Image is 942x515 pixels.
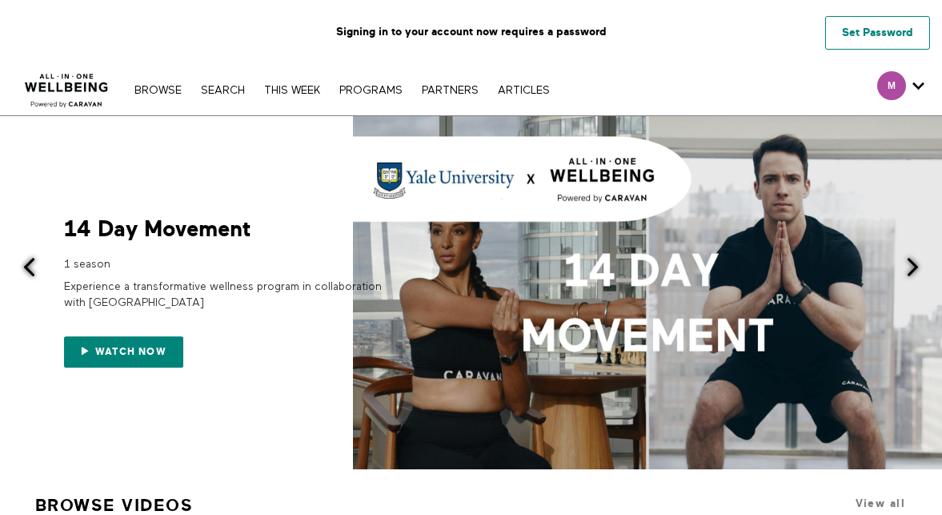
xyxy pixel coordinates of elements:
a: Browse [126,85,190,96]
div: Secondary [865,64,936,115]
a: View all [856,497,905,509]
a: PROGRAMS [331,85,411,96]
a: Search [193,85,253,96]
a: PARTNERS [414,85,487,96]
p: Signing in to your account now requires a password [12,12,930,52]
img: CARAVAN [18,62,115,110]
nav: Primary [126,82,557,98]
a: ARTICLES [490,85,558,96]
a: THIS WEEK [256,85,328,96]
a: Set Password [825,16,930,50]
